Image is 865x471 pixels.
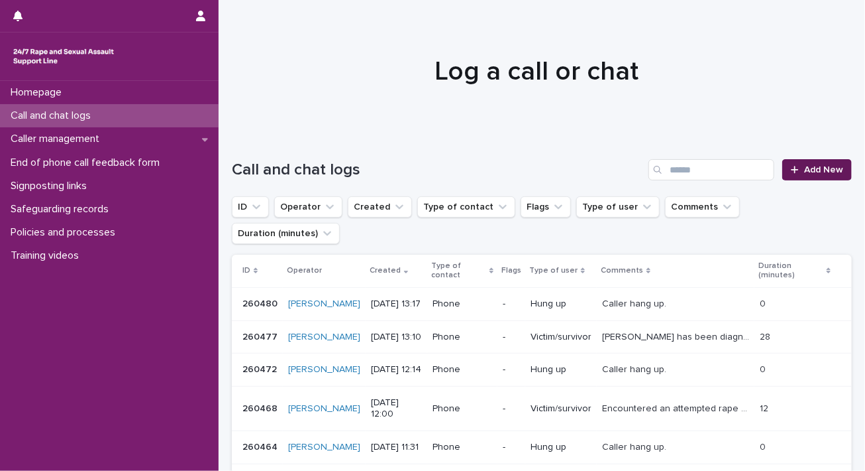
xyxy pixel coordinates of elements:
p: - [503,299,520,310]
tr: 260472260472 [PERSON_NAME] [DATE] 12:14Phone-Hung upCaller hang up.Caller hang up. 00 [232,354,852,387]
p: Victim/survivor [531,332,591,343]
p: - [503,403,520,415]
p: Phone [432,403,492,415]
p: Caller hang up. [602,439,669,453]
a: [PERSON_NAME] [288,403,360,415]
button: Type of user [576,196,660,218]
p: Training videos [5,249,89,262]
p: 260468 [242,401,280,415]
p: Hung up [531,364,591,375]
input: Search [648,159,774,180]
p: Hung up [531,442,591,453]
p: 0 [760,439,768,453]
button: Type of contact [417,196,515,218]
p: Victim/survivor [531,403,591,415]
p: 260477 [242,329,280,343]
p: ID [242,263,250,278]
button: Created [348,196,412,218]
p: Homepage [5,86,72,99]
p: Duration (minutes) [758,259,823,283]
button: Flags [521,196,571,218]
p: [DATE] 11:31 [371,442,422,453]
p: 260464 [242,439,280,453]
button: ID [232,196,269,218]
p: 260472 [242,362,280,375]
a: [PERSON_NAME] [288,332,360,343]
p: Created [370,263,401,278]
p: Signposting links [5,180,97,192]
p: [DATE] 12:14 [371,364,422,375]
button: Duration (minutes) [232,223,340,244]
img: rhQMoQhaT3yELyF149Cw [11,43,117,70]
p: Call and chat logs [5,109,101,122]
p: Comments [601,263,643,278]
tr: 260480260480 [PERSON_NAME] [DATE] 13:17Phone-Hung upCaller hang up.Caller hang up. 00 [232,287,852,320]
p: 260480 [242,296,280,310]
p: Type of user [529,263,578,278]
p: [DATE] 13:17 [371,299,422,310]
p: Caller management [5,133,110,145]
a: Add New [782,159,852,180]
p: Flags [501,263,521,278]
p: Type of contact [431,259,486,283]
a: [PERSON_NAME] [288,364,360,375]
p: Phone [432,299,492,310]
p: Caller hang up. [602,296,669,310]
p: Caller has been diagnosed with autism and delusional disorder and finds it difficult to believe. ... [602,329,752,343]
p: Phone [432,364,492,375]
a: [PERSON_NAME] [288,442,360,453]
p: - [503,364,520,375]
tr: 260464260464 [PERSON_NAME] [DATE] 11:31Phone-Hung upCaller hang up.Caller hang up. 00 [232,431,852,464]
button: Comments [665,196,740,218]
p: Operator [287,263,322,278]
p: [DATE] 12:00 [371,397,422,420]
p: - [503,332,520,343]
tr: 260477260477 [PERSON_NAME] [DATE] 13:10Phone-Victim/survivor[PERSON_NAME] has been diagnosed with... [232,320,852,354]
h1: Log a call or chat [232,56,842,88]
p: 0 [760,362,768,375]
span: Add New [804,165,843,174]
p: - [503,442,520,453]
p: Phone [432,332,492,343]
p: 0 [760,296,768,310]
a: [PERSON_NAME] [288,299,360,310]
p: Encountered an attempted rape from her partner whom she has slit up with. Has evidence and is con... [602,401,752,415]
p: 12 [760,401,771,415]
p: 28 [760,329,773,343]
p: End of phone call feedback form [5,157,170,169]
p: Caller hang up. [602,362,669,375]
p: Hung up [531,299,591,310]
p: [DATE] 13:10 [371,332,422,343]
p: Policies and processes [5,226,126,239]
p: Phone [432,442,492,453]
tr: 260468260468 [PERSON_NAME] [DATE] 12:00Phone-Victim/survivorEncountered an attempted rape from he... [232,387,852,431]
button: Operator [274,196,342,218]
h1: Call and chat logs [232,161,643,180]
p: Safeguarding records [5,203,119,216]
